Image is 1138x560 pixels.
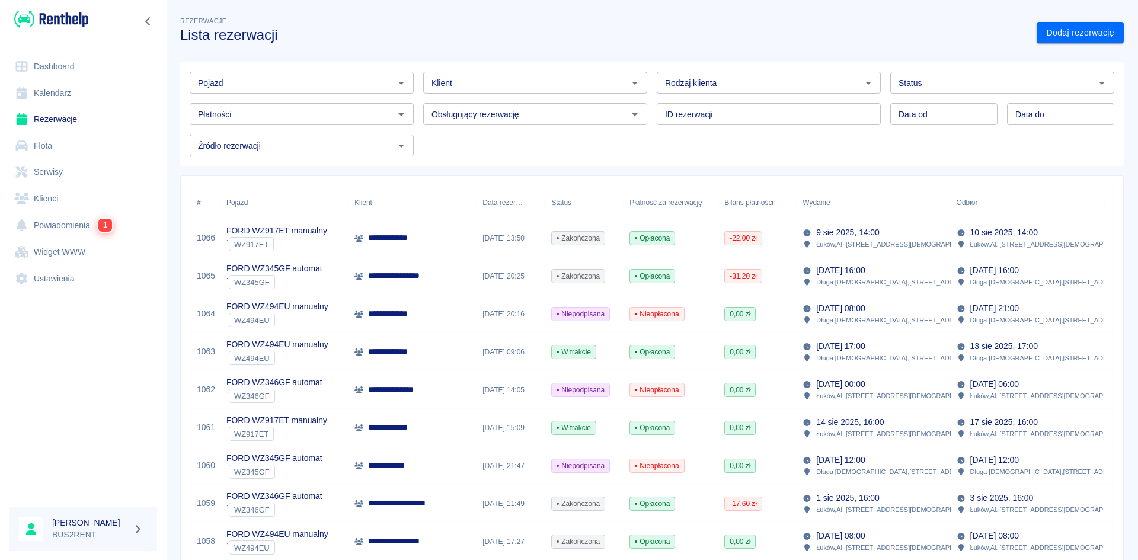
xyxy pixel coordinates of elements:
a: 1062 [197,383,215,396]
a: Dodaj rezerwację [1037,22,1124,44]
span: Opłacona [630,347,675,357]
span: WZ346GF [229,392,274,401]
p: 17 sie 2025, 16:00 [970,416,1038,428]
div: # [191,186,220,219]
span: Nieopłacona [630,460,683,471]
img: Renthelp logo [14,9,88,29]
p: Długa [DEMOGRAPHIC_DATA] , [STREET_ADDRESS] [970,353,1127,363]
span: WZ494EU [229,543,274,552]
p: Łuków , Al. [STREET_ADDRESS][DEMOGRAPHIC_DATA] [970,504,1136,515]
span: -22,00 zł [725,233,762,244]
div: Pojazd [220,186,349,219]
span: Niepodpisana [552,460,609,471]
button: Sort [977,194,994,211]
span: Nieopłacona [630,385,683,395]
button: Otwórz [860,75,877,91]
p: [DATE] 16:00 [970,264,1019,277]
a: Widget WWW [9,239,157,265]
a: Klienci [9,185,157,212]
a: 1066 [197,232,215,244]
button: Otwórz [626,106,643,123]
a: 1061 [197,421,215,434]
button: Otwórz [393,106,410,123]
p: FORD WZ494EU manualny [226,528,328,540]
p: 1 sie 2025, 16:00 [816,492,880,504]
span: 0,00 zł [725,347,755,357]
p: Długa [DEMOGRAPHIC_DATA] , [STREET_ADDRESS] [970,315,1127,325]
span: 1 [98,219,112,232]
span: W trakcie [552,347,596,357]
div: Płatność za rezerwację [629,186,702,219]
span: Opłacona [630,536,675,547]
div: Wydanie [803,186,830,219]
a: 1060 [197,459,215,472]
span: 0,00 zł [725,385,755,395]
p: Łuków , Al. [STREET_ADDRESS][DEMOGRAPHIC_DATA] [816,239,982,249]
p: Łuków , Al. [STREET_ADDRESS][DEMOGRAPHIC_DATA] [816,428,982,439]
span: WZ494EU [229,354,274,363]
span: 0,00 zł [725,309,755,319]
div: ` [226,389,322,403]
a: 1058 [197,535,215,548]
button: Sort [830,194,847,211]
div: # [197,186,201,219]
a: Dashboard [9,53,157,80]
span: WZ917ET [229,430,273,439]
div: ` [226,465,322,479]
a: Ustawienia [9,265,157,292]
span: W trakcie [552,423,596,433]
span: Opłacona [630,498,675,509]
p: [DATE] 17:00 [816,340,865,353]
p: Długa [DEMOGRAPHIC_DATA] , [STREET_ADDRESS] [816,277,973,287]
p: FORD WZ917ET manualny [226,414,327,427]
div: Status [551,186,571,219]
span: 0,00 zł [725,423,755,433]
a: Flota [9,133,157,159]
p: [DATE] 16:00 [816,264,865,277]
p: Łuków , Al. [STREET_ADDRESS][DEMOGRAPHIC_DATA] [970,239,1136,249]
div: ` [226,427,327,441]
p: Łuków , Al. [STREET_ADDRESS][DEMOGRAPHIC_DATA] [816,391,982,401]
span: WZ345GF [229,468,274,476]
p: [DATE] 21:00 [970,302,1019,315]
p: FORD WZ917ET manualny [226,225,327,237]
p: FORD WZ494EU manualny [226,338,328,351]
p: Długa [DEMOGRAPHIC_DATA] , [STREET_ADDRESS] [970,277,1127,287]
div: [DATE] 21:47 [477,447,545,485]
span: Opłacona [630,423,675,433]
p: 9 sie 2025, 14:00 [816,226,880,239]
div: Płatność za rezerwację [624,186,718,219]
p: FORD WZ346GF automat [226,490,322,503]
h3: Lista rezerwacji [180,27,1027,43]
span: Opłacona [630,233,675,244]
span: -31,20 zł [725,271,762,281]
input: DD.MM.YYYY [1007,103,1114,125]
p: Łuków , Al. [STREET_ADDRESS][DEMOGRAPHIC_DATA] [970,391,1136,401]
div: [DATE] 14:05 [477,371,545,409]
div: Odbiór [957,186,978,219]
p: 3 sie 2025, 16:00 [970,492,1034,504]
span: 0,00 zł [725,460,755,471]
input: DD.MM.YYYY [890,103,998,125]
p: [DATE] 08:00 [816,530,865,542]
div: [DATE] 15:09 [477,409,545,447]
button: Otwórz [393,137,410,154]
div: [DATE] 09:06 [477,333,545,371]
p: BUS2RENT [52,529,128,541]
p: Łuków , Al. [STREET_ADDRESS][DEMOGRAPHIC_DATA] [816,504,982,515]
p: [DATE] 12:00 [816,454,865,466]
p: [DATE] 08:00 [816,302,865,315]
a: Renthelp logo [9,9,88,29]
span: WZ494EU [229,316,274,325]
span: Rezerwacje [180,17,226,24]
span: -17,60 zł [725,498,762,509]
div: [DATE] 11:49 [477,485,545,523]
p: Długa [DEMOGRAPHIC_DATA] , [STREET_ADDRESS] [816,315,973,325]
p: 13 sie 2025, 17:00 [970,340,1038,353]
button: Sort [523,194,539,211]
div: [DATE] 20:16 [477,295,545,333]
p: Długa [DEMOGRAPHIC_DATA] , [STREET_ADDRESS] [970,466,1127,477]
div: Bilans płatności [718,186,797,219]
div: Data rezerwacji [477,186,545,219]
p: Długa [DEMOGRAPHIC_DATA] , [STREET_ADDRESS] [816,466,973,477]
